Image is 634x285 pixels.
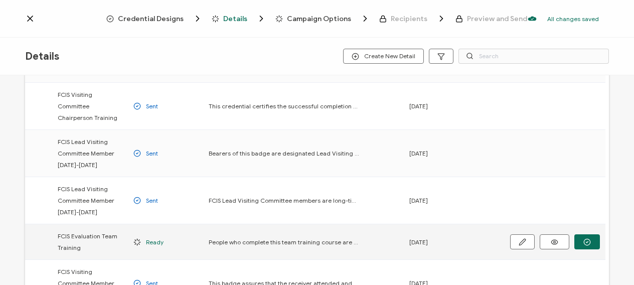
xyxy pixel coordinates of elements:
[404,236,480,248] div: [DATE]
[146,195,158,206] span: Sent
[58,136,123,171] span: FCIS Lead Visiting Committee Member [DATE]-[DATE]
[584,237,634,285] iframe: Chat Widget
[209,236,359,248] span: People who complete this team training course are eligible to serve on an FCIS Evaluation Team. F...
[106,14,527,24] div: Breadcrumb
[209,100,359,112] span: This credential certifies the successful completion of the "FCIS Visiting Committee Chairperson T...
[352,53,415,60] span: Create New Detail
[391,15,427,23] span: Recipients
[58,230,123,253] span: FCIS Evaluation Team Training
[275,14,370,24] span: Campaign Options
[467,15,527,23] span: Preview and Send
[209,148,359,159] span: Bearers of this badge are designated Lead Visiting Committee Members for the [DATE]-[DATE] school...
[212,14,266,24] span: Details
[118,15,184,23] span: Credential Designs
[223,15,247,23] span: Details
[404,148,480,159] div: [DATE]
[287,15,351,23] span: Campaign Options
[58,183,123,218] span: FCIS Lead Visiting Committee Member [DATE]-[DATE]
[547,15,599,23] p: All changes saved
[209,195,359,206] span: FCIS Lead Visiting Committee members are long-time FCIS evaluators with excellent performance rev...
[58,89,123,123] span: FCIS Visiting Committee Chairperson Training
[458,49,609,64] input: Search
[146,100,158,112] span: Sent
[379,14,446,24] span: Recipients
[25,50,59,63] span: Details
[106,14,203,24] span: Credential Designs
[146,148,158,159] span: Sent
[404,195,480,206] div: [DATE]
[455,15,527,23] span: Preview and Send
[146,236,164,248] span: Ready
[404,100,480,112] div: [DATE]
[343,49,424,64] button: Create New Detail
